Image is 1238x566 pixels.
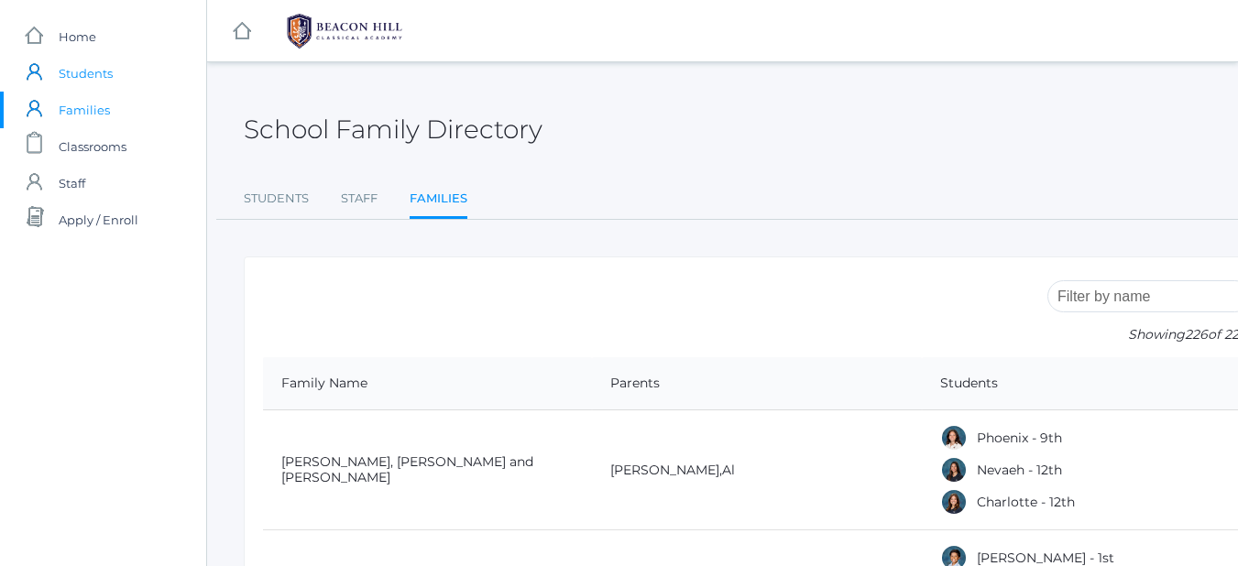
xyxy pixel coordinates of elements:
[59,18,96,55] span: Home
[59,55,113,92] span: Students
[341,180,378,217] a: Staff
[263,357,592,410] th: Family Name
[244,180,309,217] a: Students
[977,462,1062,478] a: Nevaeh - 12th
[592,410,921,530] td: ,
[977,494,1075,510] a: Charlotte - 12th
[977,550,1114,566] a: [PERSON_NAME] - 1st
[410,180,467,220] a: Families
[244,115,542,144] h2: School Family Directory
[59,201,138,238] span: Apply / Enroll
[1185,326,1208,343] span: 226
[977,430,1062,446] a: Phoenix - 9th
[940,456,968,484] div: Nevaeh Abdulla
[610,462,719,478] a: [PERSON_NAME]
[940,488,968,516] div: Charlotte Abdulla
[59,128,126,165] span: Classrooms
[281,453,533,485] a: [PERSON_NAME], [PERSON_NAME] and [PERSON_NAME]
[940,424,968,452] div: Phoenix Abdulla
[722,462,735,478] a: Al
[59,165,85,201] span: Staff
[276,8,413,54] img: 1_BHCALogos-05.png
[59,92,110,128] span: Families
[592,357,921,410] th: Parents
